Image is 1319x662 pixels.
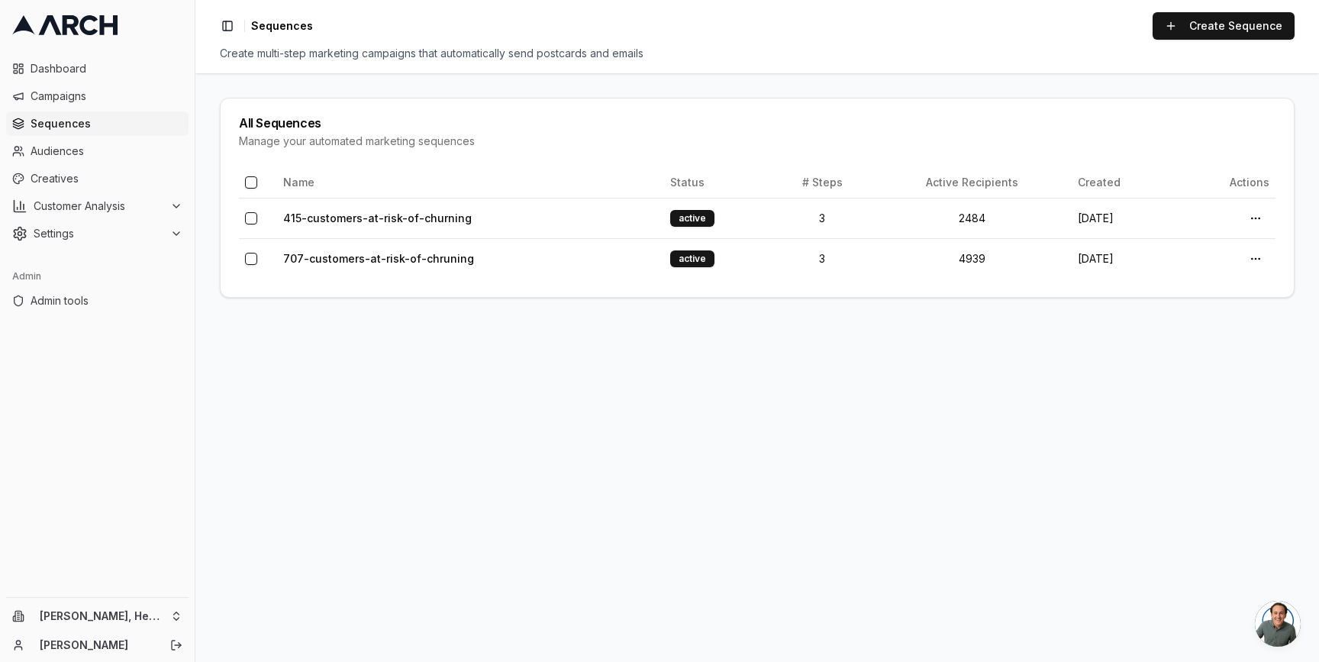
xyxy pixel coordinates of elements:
span: Admin tools [31,293,182,308]
th: # Steps [772,167,872,198]
span: Creatives [31,171,182,186]
a: 415-customers-at-risk-of-churning [283,212,472,224]
span: Settings [34,226,164,241]
td: 2484 [872,198,1072,238]
span: Customer Analysis [34,199,164,214]
button: [PERSON_NAME], Heating, Cooling and Drains [6,604,189,628]
div: All Sequences [239,117,1275,129]
a: Creatives [6,166,189,191]
th: Status [664,167,772,198]
td: 3 [772,238,872,279]
a: [PERSON_NAME] [40,638,153,653]
span: [PERSON_NAME], Heating, Cooling and Drains [40,609,164,623]
th: Name [277,167,664,198]
span: Campaigns [31,89,182,104]
a: Dashboard [6,57,189,81]
td: 4939 [872,238,1072,279]
div: Manage your automated marketing sequences [239,134,1275,149]
th: Actions [1176,167,1275,198]
button: Settings [6,221,189,246]
span: Sequences [31,116,182,131]
div: Create multi-step marketing campaigns that automatically send postcards and emails [220,46,1295,61]
a: Audiences [6,139,189,163]
span: Audiences [31,144,182,159]
span: Sequences [251,18,313,34]
button: Log out [166,635,187,656]
td: [DATE] [1072,198,1176,238]
div: active [670,210,714,227]
a: Admin tools [6,289,189,313]
a: Open chat [1255,601,1301,647]
a: Sequences [6,111,189,136]
td: [DATE] [1072,238,1176,279]
span: Dashboard [31,61,182,76]
nav: breadcrumb [251,18,313,34]
button: Customer Analysis [6,194,189,218]
th: Created [1072,167,1176,198]
th: Active Recipients [872,167,1072,198]
a: Campaigns [6,84,189,108]
td: 3 [772,198,872,238]
a: 707-customers-at-risk-of-chruning [283,252,474,265]
div: Admin [6,264,189,289]
a: Create Sequence [1153,12,1295,40]
div: active [670,250,714,267]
